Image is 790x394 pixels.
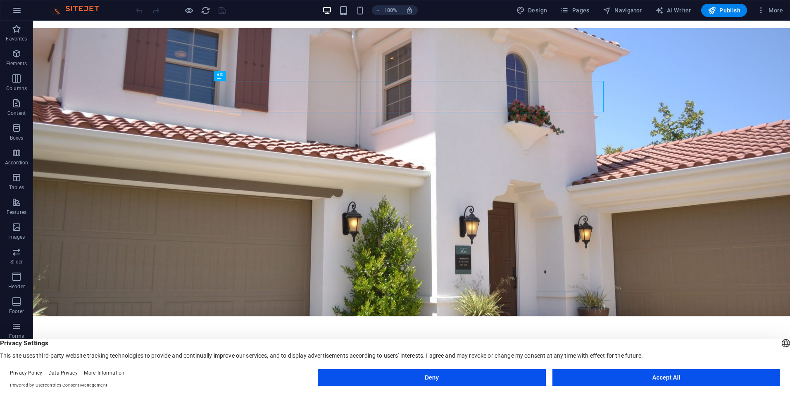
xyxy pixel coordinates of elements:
[6,60,27,67] p: Elements
[184,5,194,15] button: Click here to leave preview mode and continue editing
[10,259,23,265] p: Slider
[372,5,401,15] button: 100%
[8,234,25,240] p: Images
[600,4,645,17] button: Navigator
[6,36,27,42] p: Favorites
[708,6,740,14] span: Publish
[406,7,413,14] i: On resize automatically adjust zoom level to fit chosen device.
[9,333,24,339] p: Forms
[201,6,210,15] i: Reload page
[513,4,551,17] div: Design (Ctrl+Alt+Y)
[7,110,26,116] p: Content
[655,6,691,14] span: AI Writer
[652,4,695,17] button: AI Writer
[384,5,397,15] h6: 100%
[7,209,26,216] p: Features
[9,308,24,315] p: Footer
[560,6,589,14] span: Pages
[513,4,551,17] button: Design
[6,85,27,92] p: Columns
[757,6,783,14] span: More
[557,4,592,17] button: Pages
[5,159,28,166] p: Accordion
[8,283,25,290] p: Header
[10,135,24,141] p: Boxes
[754,4,786,17] button: More
[701,4,747,17] button: Publish
[9,184,24,191] p: Tables
[603,6,642,14] span: Navigator
[200,5,210,15] button: reload
[48,5,109,15] img: Editor Logo
[516,6,547,14] span: Design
